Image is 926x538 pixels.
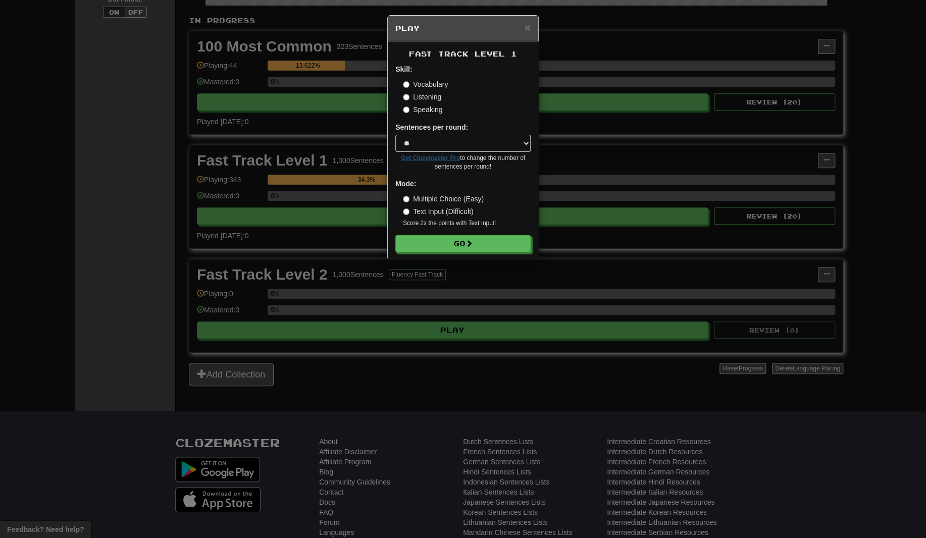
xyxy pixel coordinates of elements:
[525,22,531,33] span: ×
[403,94,409,100] input: Listening
[403,206,474,217] label: Text Input (Difficult)
[395,235,531,252] button: Go
[403,208,409,215] input: Text Input (Difficult)
[395,180,416,188] strong: Mode:
[403,194,484,204] label: Multiple Choice (Easy)
[403,81,409,88] input: Vocabulary
[403,104,442,115] label: Speaking
[395,154,531,171] small: to change the number of sentences per round!
[395,65,412,73] strong: Skill:
[525,22,531,33] button: Close
[403,106,409,113] input: Speaking
[395,122,468,132] label: Sentences per round:
[401,154,460,162] a: Get Clozemaster Pro
[403,196,409,202] input: Multiple Choice (Easy)
[403,79,448,89] label: Vocabulary
[403,92,441,102] label: Listening
[395,23,531,33] h5: Play
[403,219,531,228] small: Score 2x the points with Text Input !
[409,49,517,58] span: Fast Track Level 1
